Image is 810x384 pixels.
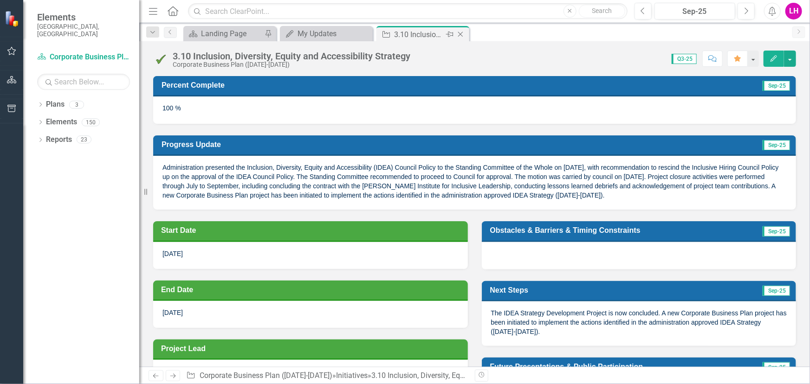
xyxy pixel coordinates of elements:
[658,6,732,17] div: Sep-25
[490,286,663,294] h3: Next Steps
[153,51,168,66] img: Complete
[162,250,183,257] span: [DATE]
[162,140,588,149] h3: Progress Update
[153,96,796,123] div: 100 %
[162,164,779,199] span: Administration presented the Inclusion, Diversity, Equity and Accessibility (IDEA) Council Policy...
[161,285,463,294] h3: End Date
[491,309,787,335] span: The IDEA Strategy Development Project is now concluded. A new Corporate Business Plan project has...
[173,51,410,61] div: 3.10 Inclusion, Diversity, Equity and Accessibility Strategy
[77,136,91,144] div: 23
[200,371,332,380] a: Corporate Business Plan ([DATE]-[DATE])
[371,371,558,380] div: 3.10 Inclusion, Diversity, Equity and Accessibility Strategy
[592,7,612,14] span: Search
[298,28,370,39] div: My Updates
[37,12,130,23] span: Elements
[46,134,72,145] a: Reports
[186,371,467,381] div: » »
[201,28,262,39] div: Landing Page
[5,11,21,27] img: ClearPoint Strategy
[37,74,130,90] input: Search Below...
[37,52,130,63] a: Corporate Business Plan ([DATE]-[DATE])
[654,3,736,19] button: Sep-25
[763,226,790,237] span: Sep-25
[394,29,444,40] div: 3.10 Inclusion, Diversity, Equity and Accessibility Strategy
[763,362,790,372] span: Sep-25
[186,28,262,39] a: Landing Page
[69,101,84,109] div: 3
[82,118,100,126] div: 150
[763,140,790,150] span: Sep-25
[490,362,744,371] h3: Future Presentations & Public Participation
[490,226,744,235] h3: Obstacles & Barriers & Timing Constraints
[161,226,463,235] h3: Start Date
[785,3,802,19] button: LH
[162,309,183,316] span: [DATE]
[672,54,697,64] span: Q3-25
[763,286,790,296] span: Sep-25
[161,344,463,353] h3: Project Lead
[188,3,627,19] input: Search ClearPoint...
[336,371,368,380] a: Initiatives
[37,23,130,38] small: [GEOGRAPHIC_DATA], [GEOGRAPHIC_DATA]
[579,5,625,18] button: Search
[282,28,370,39] a: My Updates
[162,81,596,90] h3: Percent Complete
[763,81,790,91] span: Sep-25
[46,117,77,128] a: Elements
[46,99,65,110] a: Plans
[173,61,410,68] div: Corporate Business Plan ([DATE]-[DATE])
